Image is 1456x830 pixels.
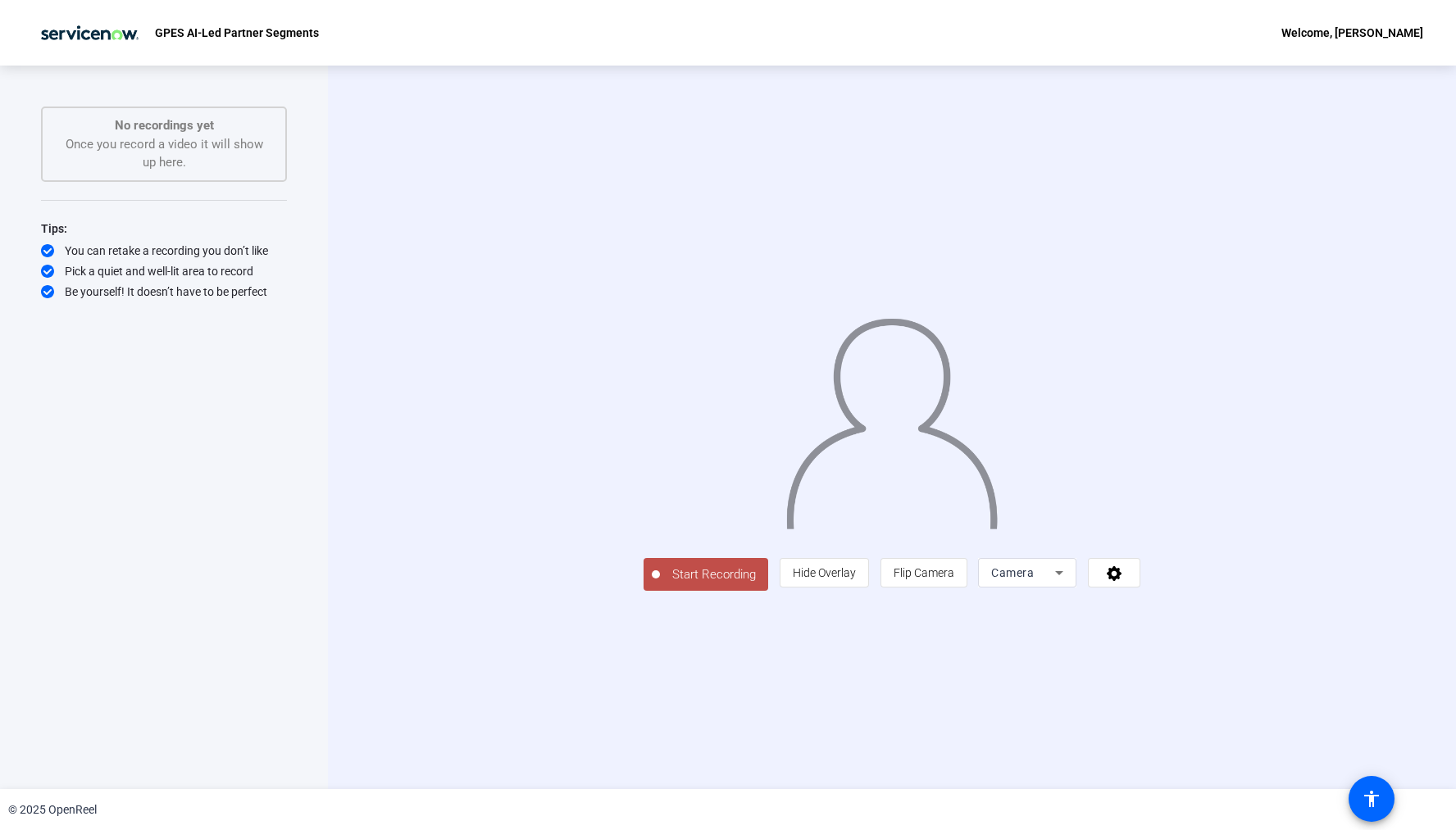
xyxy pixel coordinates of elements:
span: Flip Camera [894,566,954,579]
div: © 2025 OpenReel [8,801,97,819]
div: Pick a quiet and well-lit area to record [41,263,287,279]
p: GPES AI-Led Partner Segments [155,23,319,43]
img: overlay [785,306,999,529]
div: Be yourself! It doesn’t have to be perfect [41,283,287,300]
span: Hide Overlay [793,566,856,579]
button: Start Recording [644,558,768,591]
span: Start Recording [660,565,768,584]
button: Flip Camera [880,558,967,587]
div: Welcome, [PERSON_NAME] [1281,23,1423,43]
img: OpenReel logo [33,16,147,49]
span: Camera [991,566,1034,579]
div: You can retake a recording you don’t like [41,243,287,259]
button: Hide Overlay [780,558,869,587]
p: No recordings yet [59,116,269,135]
div: Once you record a video it will show up here. [59,116,269,172]
div: Tips: [41,219,287,238]
mat-icon: accessibility [1362,789,1381,809]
